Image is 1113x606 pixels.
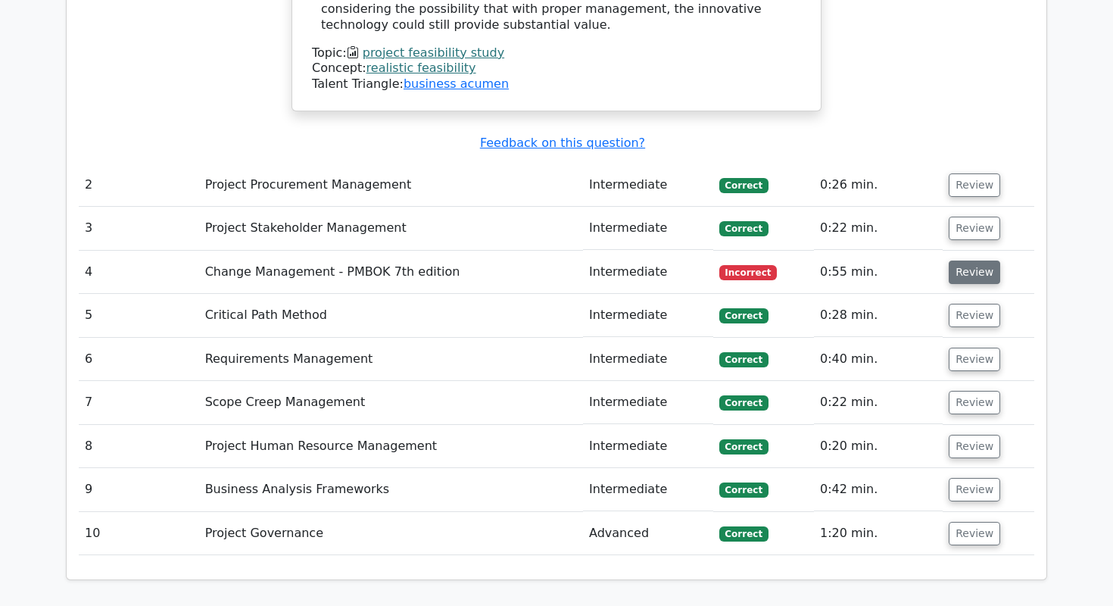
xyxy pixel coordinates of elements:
td: Intermediate [583,294,712,337]
span: Correct [719,526,768,542]
span: Correct [719,395,768,411]
td: Project Human Resource Management [199,425,583,468]
span: Correct [719,178,768,193]
td: 1:20 min. [814,512,943,555]
div: Concept: [312,61,801,77]
td: 2 [79,164,199,207]
a: business acumen [404,77,509,91]
td: 10 [79,512,199,555]
td: 0:42 min. [814,468,943,511]
div: Topic: [312,45,801,61]
a: Feedback on this question? [480,136,645,150]
div: Talent Triangle: [312,45,801,92]
td: Project Governance [199,512,583,555]
span: Correct [719,483,768,498]
span: Correct [719,352,768,367]
td: 0:28 min. [814,294,943,337]
span: Incorrect [719,265,778,280]
button: Review [949,391,1000,414]
td: Scope Creep Management [199,381,583,424]
td: 6 [79,338,199,381]
td: 7 [79,381,199,424]
a: project feasibility study [363,45,504,60]
td: 0:26 min. [814,164,943,207]
td: 0:20 min. [814,425,943,468]
td: 5 [79,294,199,337]
button: Review [949,173,1000,197]
td: Change Management - PMBOK 7th edition [199,251,583,294]
td: 9 [79,468,199,511]
a: realistic feasibility [366,61,476,75]
td: Advanced [583,512,712,555]
td: Project Stakeholder Management [199,207,583,250]
button: Review [949,435,1000,458]
span: Correct [719,439,768,454]
td: 0:22 min. [814,381,943,424]
td: 0:40 min. [814,338,943,381]
td: Critical Path Method [199,294,583,337]
span: Correct [719,308,768,323]
button: Review [949,348,1000,371]
td: Project Procurement Management [199,164,583,207]
button: Review [949,478,1000,501]
span: Correct [719,221,768,236]
button: Review [949,217,1000,240]
td: Intermediate [583,468,712,511]
td: 3 [79,207,199,250]
td: Intermediate [583,207,712,250]
td: Intermediate [583,381,712,424]
td: Intermediate [583,251,712,294]
td: Intermediate [583,338,712,381]
td: 8 [79,425,199,468]
td: Intermediate [583,164,712,207]
td: Intermediate [583,425,712,468]
td: 4 [79,251,199,294]
td: 0:22 min. [814,207,943,250]
button: Review [949,261,1000,284]
td: Business Analysis Frameworks [199,468,583,511]
button: Review [949,522,1000,545]
button: Review [949,304,1000,327]
td: Requirements Management [199,338,583,381]
td: 0:55 min. [814,251,943,294]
